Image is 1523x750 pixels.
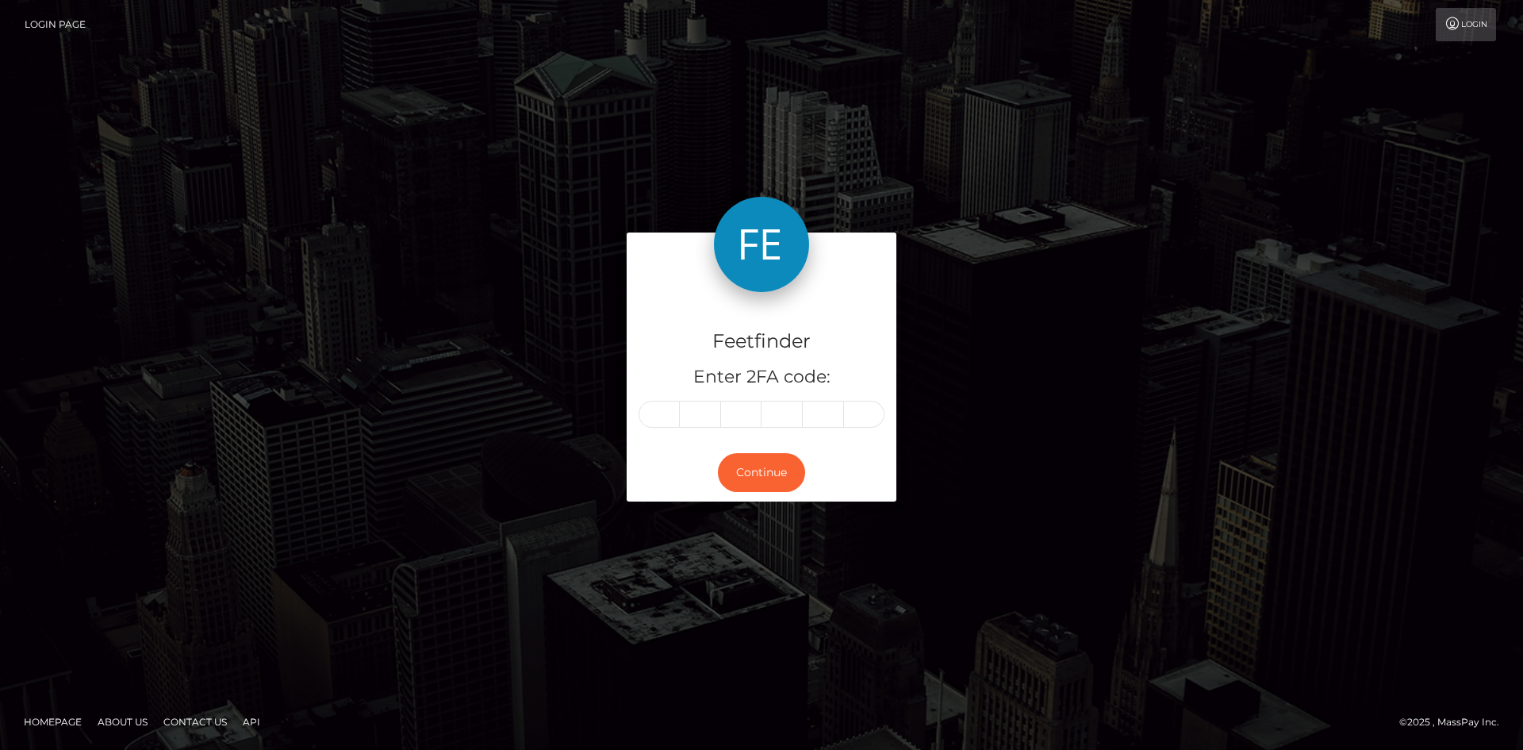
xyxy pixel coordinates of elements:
[639,365,884,390] h5: Enter 2FA code:
[157,710,233,734] a: Contact Us
[236,710,267,734] a: API
[718,453,805,492] button: Continue
[1399,713,1511,731] div: © 2025 , MassPay Inc.
[1436,8,1496,41] a: Login
[91,710,154,734] a: About Us
[17,710,88,734] a: Homepage
[25,8,86,41] a: Login Page
[639,328,884,356] h4: Feetfinder
[714,197,809,292] img: Feetfinder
